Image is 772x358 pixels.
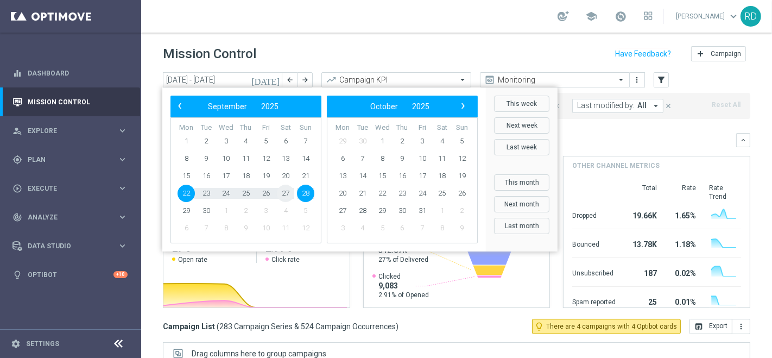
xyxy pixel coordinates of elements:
[277,167,294,185] span: 20
[334,150,351,167] span: 6
[433,150,451,167] span: 11
[494,218,549,234] button: Last month
[455,99,470,114] button: ›
[414,202,431,219] span: 31
[28,156,117,163] span: Plan
[321,72,471,87] ng-select: Campaign KPI
[163,322,398,331] h3: Campaign List
[732,319,750,334] button: more_vert
[162,87,558,252] bs-daterangepicker-container: calendar
[163,72,282,87] input: Select date range
[277,219,294,237] span: 11
[433,202,451,219] span: 1
[572,263,616,281] div: Unsubscribed
[217,185,235,202] span: 24
[452,123,472,133] th: weekday
[629,206,657,223] div: 19.66K
[117,183,128,193] i: keyboard_arrow_right
[577,101,635,110] span: Last modified by:
[12,213,128,222] button: track_changes Analyze keyboard_arrow_right
[572,206,616,223] div: Dropped
[12,241,117,251] div: Data Studio
[277,150,294,167] span: 13
[675,8,741,24] a: [PERSON_NAME]keyboard_arrow_down
[178,167,195,185] span: 15
[629,292,657,310] div: 25
[173,99,313,114] bs-datepicker-navigation-view: ​ ​ ​
[198,167,215,185] span: 16
[26,341,59,347] a: Settings
[572,235,616,252] div: Bounced
[12,242,128,250] div: Data Studio keyboard_arrow_right
[670,206,696,223] div: 1.65%
[237,202,255,219] span: 2
[237,133,255,150] span: 4
[394,202,411,219] span: 30
[12,155,128,164] button: gps_fixed Plan keyboard_arrow_right
[282,72,298,87] button: arrow_back
[741,6,761,27] div: RD
[197,123,217,133] th: weekday
[12,155,22,165] i: gps_fixed
[414,167,431,185] span: 17
[453,219,471,237] span: 9
[28,128,117,134] span: Explore
[192,349,326,358] div: Row Groups
[374,202,391,219] span: 29
[12,184,128,193] button: play_circle_outline Execute keyboard_arrow_right
[709,184,741,201] div: Rate Trend
[453,167,471,185] span: 19
[198,202,215,219] span: 30
[629,263,657,281] div: 187
[394,150,411,167] span: 9
[651,101,661,111] i: arrow_drop_down
[394,219,411,237] span: 6
[208,102,247,111] span: September
[370,102,398,111] span: October
[237,167,255,185] span: 18
[374,150,391,167] span: 8
[12,126,117,136] div: Explore
[117,241,128,251] i: keyboard_arrow_right
[286,76,294,84] i: arrow_back
[334,133,351,150] span: 29
[414,219,431,237] span: 7
[257,133,275,150] span: 5
[11,339,21,349] i: settings
[378,291,429,299] span: 2.91% of Opened
[394,133,411,150] span: 2
[254,99,286,114] button: 2025
[178,255,207,264] span: Open rate
[334,219,351,237] span: 3
[251,75,281,85] i: [DATE]
[354,202,371,219] span: 28
[736,133,750,147] button: keyboard_arrow_down
[192,349,326,358] span: Drag columns here to group campaigns
[12,69,128,78] button: equalizer Dashboard
[163,46,256,62] h1: Mission Control
[727,10,739,22] span: keyboard_arrow_down
[494,117,549,134] button: Next week
[217,219,235,237] span: 8
[217,202,235,219] span: 1
[433,133,451,150] span: 4
[393,123,413,133] th: weekday
[572,161,660,171] h4: Other channel metrics
[28,59,128,87] a: Dashboard
[534,322,544,331] i: lightbulb_outline
[670,263,696,281] div: 0.02%
[257,185,275,202] span: 26
[378,255,428,264] span: 27% of Delivered
[453,133,471,150] span: 5
[374,185,391,202] span: 22
[689,322,750,330] multiple-options-button: Export to CSV
[433,185,451,202] span: 25
[374,167,391,185] span: 15
[201,99,254,114] button: September
[414,133,431,150] span: 3
[615,50,671,58] input: Have Feedback?
[737,322,745,331] i: more_vert
[297,219,314,237] span: 12
[257,150,275,167] span: 12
